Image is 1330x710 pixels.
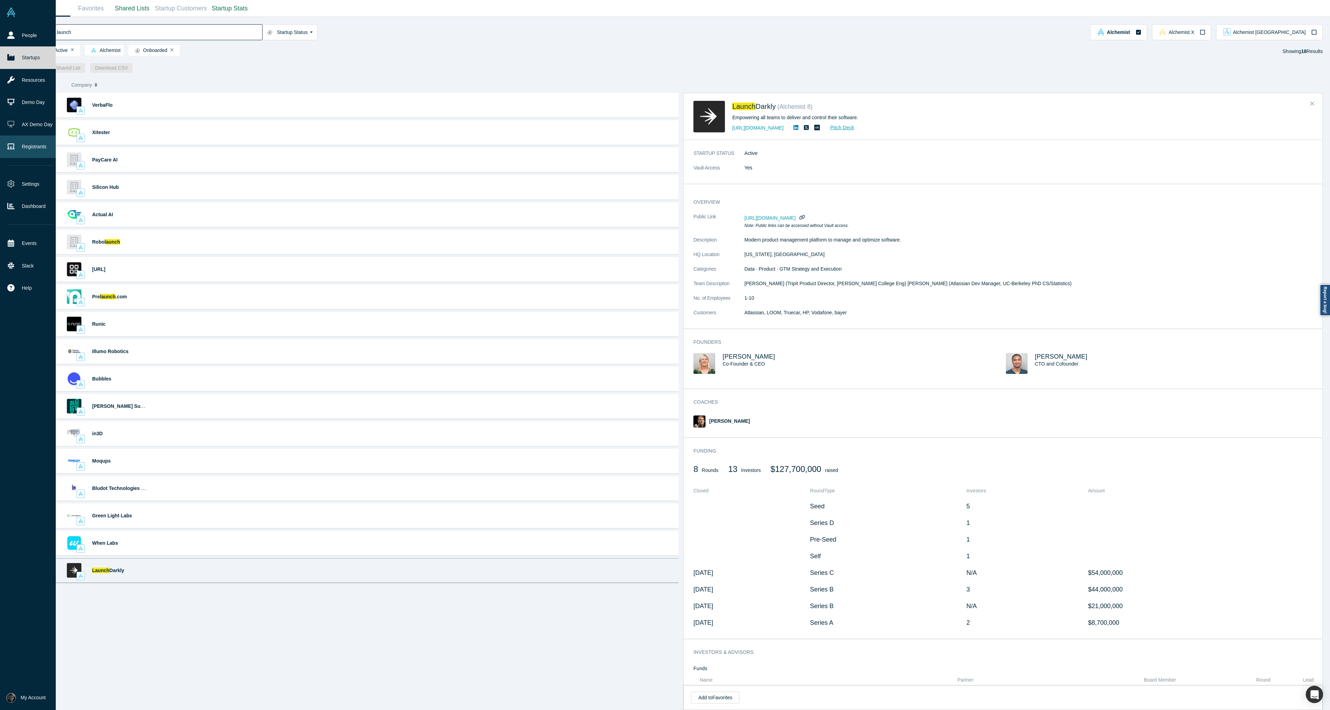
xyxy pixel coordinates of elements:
dt: Description [693,236,744,251]
img: Sean Byrnes [693,415,706,428]
p: [PERSON_NAME] (TripIt Product Director, [PERSON_NAME] College Eng) [PERSON_NAME] (Atlassian Dev M... [744,280,1318,287]
button: Remove Filter [170,47,174,52]
dd: [US_STATE], [GEOGRAPHIC_DATA] [744,251,1318,258]
span: [PERSON_NAME] [722,353,775,360]
img: Startup status [267,29,272,35]
a: Moqups [92,458,111,464]
th: Partner [955,674,1141,686]
a: Pitch Deck [823,124,854,132]
img: alchemist Vault Logo [78,409,83,414]
th: Lead [1301,674,1318,686]
img: alchemist Vault Logo [1097,28,1105,36]
a: Illumo Robotics [92,349,128,354]
img: alchemist Vault Logo [78,327,83,332]
img: alchemist Vault Logo [78,135,83,140]
button: Close [1307,98,1318,109]
h3: Founders [693,339,1308,346]
a: [PERSON_NAME] Surgical [92,403,153,409]
img: alchemist Vault Logo [78,573,83,578]
img: Alchemist Vault Logo [6,7,16,17]
a: Green Light Labs [92,513,132,518]
a: Bludot Technologies Inc. [92,485,149,491]
th: Investors [966,484,1083,498]
button: New Shared List [40,63,86,73]
a: [URL][DOMAIN_NAME] [732,125,783,131]
button: Company [71,78,122,92]
img: Prelaunch.com's Logo [67,289,81,304]
a: Runic [92,321,106,327]
img: Robolaunch's Logo [67,235,81,249]
a: Favorites [70,0,112,17]
a: Silicon Hub [92,184,119,190]
dd: 1-10 [744,295,1318,302]
a: [PERSON_NAME] [709,418,750,424]
td: $8,700,000 [1083,615,1318,631]
img: Green Light Labs's Logo [67,508,81,523]
td: [DATE] [693,581,810,598]
span: VerbaFlo [92,102,113,108]
span: Alchemist [1107,30,1130,35]
button: alchemist Vault LogoAlchemist [1090,24,1147,40]
button: Startup Status [262,24,318,40]
img: John Kodumal's Profile Image [1006,353,1028,374]
span: Series B [810,586,834,593]
span: Help [22,284,32,292]
a: Startup Stats [209,0,250,17]
img: Xitester's Logo [67,125,81,140]
div: Investors [728,464,761,479]
span: [URL][DOMAIN_NAME] [744,215,796,221]
button: Download CSV [90,63,133,73]
td: 2 [966,615,1083,631]
span: Active [43,48,68,53]
span: [PERSON_NAME] [1035,353,1088,360]
a: Startup Customers [153,0,209,17]
a: in3D [92,431,103,436]
a: LaunchDarkly [92,568,124,573]
dt: STARTUP STATUS [693,150,744,164]
img: LaunchDarkly's Logo [693,101,725,132]
a: When Labs [92,540,118,546]
span: Self [810,553,821,560]
img: Startup status [135,48,140,53]
img: alchemist Vault Logo [78,437,83,441]
img: Edith Harbaugh's Profile Image [693,353,715,374]
button: alchemist_aj Vault LogoAlchemist [GEOGRAPHIC_DATA] [1216,24,1323,40]
a: Report a bug! [1320,284,1330,316]
td: N/A [966,598,1083,615]
dt: Vault Access [693,164,744,179]
th: Round [1254,674,1301,686]
img: LaunchDarkly's Logo [67,563,81,578]
td: $44,000,000 [1083,581,1318,598]
td: 3 [966,581,1083,598]
span: Company [71,78,92,92]
td: $21,000,000 [1083,598,1318,615]
span: Launch [92,568,109,573]
img: alchemist Vault Logo [78,190,83,195]
span: Series B [810,603,834,610]
img: alchemist_aj Vault Logo [1223,28,1231,36]
td: 1 [966,515,1083,532]
img: Sampleapp.ai's Logo [67,262,81,277]
span: My Account [21,694,46,701]
span: Data · Product · GTM Strategy and Execution [744,266,842,272]
img: alchemist Vault Logo [78,382,83,387]
img: alchemist Vault Logo [91,48,96,53]
img: alchemist Vault Logo [78,491,83,496]
td: N/A [966,565,1083,581]
dd: Active [744,150,1318,157]
span: Board Member [1144,677,1176,683]
span: Series A [810,619,833,626]
small: ( Alchemist 8 ) [777,103,813,110]
img: Bubbles's Logo [67,371,81,386]
button: My Account [6,693,46,703]
img: alchemist Vault Logo [78,300,83,305]
a: Bubbles [92,376,111,382]
span: Alchemist [GEOGRAPHIC_DATA] [1233,30,1306,35]
img: VerbaFlo's Logo [67,98,81,112]
div: Empowering all teams to deliver and control their software. [732,114,963,121]
img: alchemist Vault Logo [78,546,83,551]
